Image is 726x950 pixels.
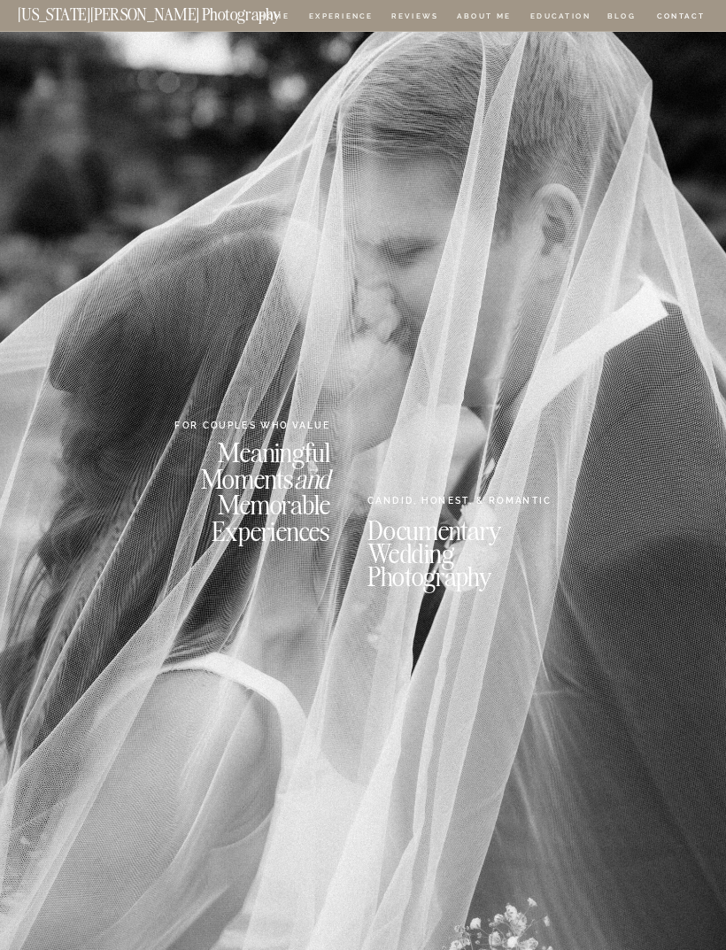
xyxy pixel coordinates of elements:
a: BLOG [607,12,637,23]
h2: Love Stories, Artfully Documented [152,166,575,189]
a: ABOUT ME [457,12,512,23]
a: REVIEWS [391,12,436,23]
a: Experience [309,12,373,23]
a: [US_STATE][PERSON_NAME] Photography [18,6,321,17]
a: HOME [257,12,291,23]
i: and [294,462,330,496]
a: CONTACT [656,9,707,22]
h2: Documentary Wedding Photography [367,519,552,580]
h2: Meaningful Moments Memorable Experiences [187,439,330,543]
h2: CANDID, HONEST, & ROMANTIC [367,494,555,512]
a: EDUCATION [529,12,592,23]
h2: FOR COUPLES WHO VALUE [171,419,330,431]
